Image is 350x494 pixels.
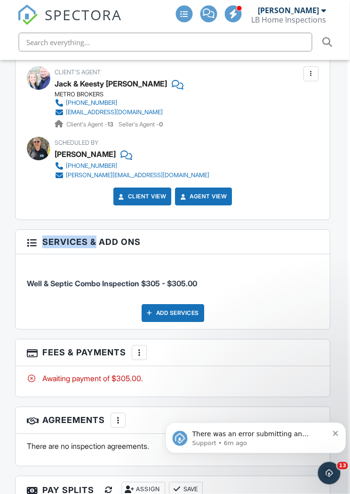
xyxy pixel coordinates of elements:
div: Awaiting payment of $305.00. [27,374,319,384]
h3: Services & Add ons [16,230,330,255]
a: Client View [117,192,167,202]
a: Jack & Keesty [PERSON_NAME] [55,77,167,91]
div: [PERSON_NAME][EMAIL_ADDRESS][DOMAIN_NAME] [66,172,210,180]
a: [EMAIL_ADDRESS][DOMAIN_NAME] [55,108,176,118]
div: [EMAIL_ADDRESS][DOMAIN_NAME] [66,109,163,117]
div: [PERSON_NAME] [55,148,116,162]
a: SPECTORA [17,13,122,32]
strong: 13 [108,121,114,128]
div: [PHONE_NUMBER] [66,163,118,170]
span: Seller's Agent - [119,121,163,128]
iframe: Intercom live chat [318,462,341,485]
a: [PHONE_NUMBER] [55,99,176,108]
div: [PHONE_NUMBER] [66,100,118,107]
a: Agent View [179,192,227,202]
iframe: Intercom notifications message [162,403,350,469]
div: Add Services [142,305,205,322]
strong: 0 [159,121,163,128]
div: METRO BROKERS [55,91,184,99]
input: Search everything... [19,33,312,52]
img: The Best Home Inspection Software - Spectora [17,5,38,25]
div: LB Home Inspections [252,15,326,24]
span: SPECTORA [45,5,122,24]
span: Scheduled By [55,140,99,147]
a: [PHONE_NUMBER] [55,162,210,171]
div: [PERSON_NAME] [258,6,319,15]
p: There are no inspection agreements. [27,441,319,452]
a: [PERSON_NAME][EMAIL_ADDRESS][DOMAIN_NAME] [55,171,210,180]
h3: Fees & Payments [16,340,330,367]
span: Well & Septic Combo Inspection $305 - $305.00 [27,279,198,289]
span: 13 [337,462,348,470]
h3: Agreements [16,408,330,434]
span: Client's Agent [55,69,101,76]
li: Service: Well & Septic Combo Inspection $305 [27,262,319,297]
span: Client's Agent - [67,121,115,128]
